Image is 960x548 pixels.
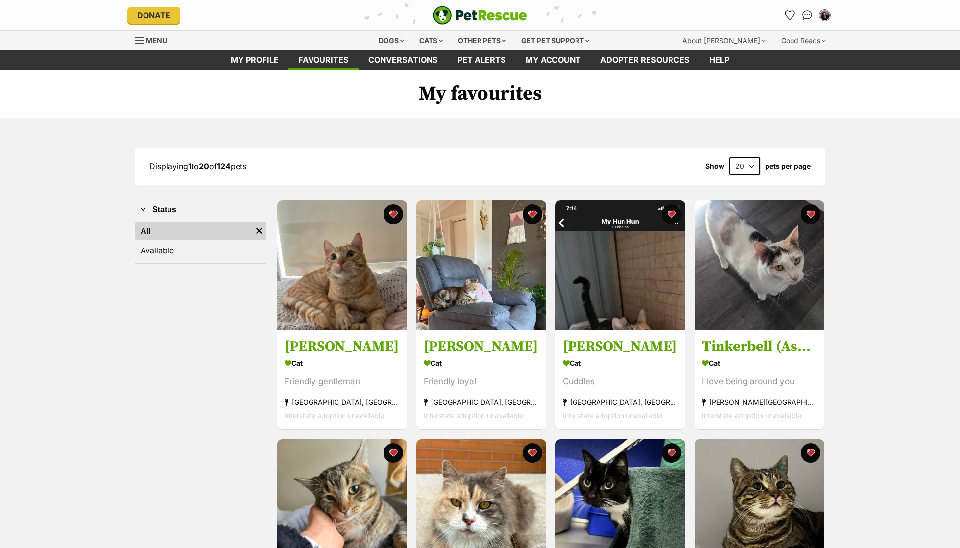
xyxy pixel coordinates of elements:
[705,162,724,170] span: Show
[285,396,400,409] div: [GEOGRAPHIC_DATA], [GEOGRAPHIC_DATA]
[695,330,824,430] a: Tinkerbell (Assisted rehome) Cat I love being around you [PERSON_NAME][GEOGRAPHIC_DATA] Interstat...
[135,222,252,240] a: All
[135,220,266,263] div: Status
[135,31,174,49] a: Menu
[384,204,403,224] button: favourite
[802,10,813,20] img: chat-41dd97257d64d25036548639549fe6c8038ab92f7586957e7f3b1b290dea8141.svg
[817,7,833,23] button: My account
[702,356,817,371] div: Cat
[699,50,739,70] a: Help
[820,10,830,20] img: Duong Do (Freya) profile pic
[591,50,699,70] a: Adopter resources
[146,36,167,45] span: Menu
[285,412,384,420] span: Interstate adoption unavailable
[563,356,678,371] div: Cat
[702,412,801,420] span: Interstate adoption unavailable
[516,50,591,70] a: My account
[416,330,546,430] a: [PERSON_NAME] Cat Friendly loyal [GEOGRAPHIC_DATA], [GEOGRAPHIC_DATA] Interstate adoption unavail...
[384,443,403,463] button: favourite
[424,356,539,371] div: Cat
[563,338,678,356] h3: [PERSON_NAME]
[433,6,527,25] img: logo-e224e6f780fb5917bec1dbf3a21bbac754714ae5b6737aabdf751b685950b380.svg
[801,204,820,224] button: favourite
[799,7,815,23] a: Conversations
[221,50,288,70] a: My profile
[801,443,820,463] button: favourite
[372,31,411,50] div: Dogs
[675,31,772,50] div: About [PERSON_NAME]
[416,200,546,330] img: Chloe
[555,200,685,330] img: Chloe
[149,161,246,171] span: Displaying to of pets
[277,330,407,430] a: [PERSON_NAME] Cat Friendly gentleman [GEOGRAPHIC_DATA], [GEOGRAPHIC_DATA] Interstate adoption una...
[252,222,266,240] a: Remove filter
[563,396,678,409] div: [GEOGRAPHIC_DATA], [GEOGRAPHIC_DATA]
[782,7,797,23] a: Favourites
[555,330,685,430] a: [PERSON_NAME] Cat Cuddles [GEOGRAPHIC_DATA], [GEOGRAPHIC_DATA] Interstate adoption unavailable fa...
[288,50,359,70] a: Favourites
[199,161,209,171] strong: 20
[424,396,539,409] div: [GEOGRAPHIC_DATA], [GEOGRAPHIC_DATA]
[285,338,400,356] h3: [PERSON_NAME]
[702,338,817,356] h3: Tinkerbell (Assisted rehome)
[188,161,192,171] strong: 1
[523,443,542,463] button: favourite
[774,31,833,50] div: Good Reads
[424,338,539,356] h3: [PERSON_NAME]
[563,412,662,420] span: Interstate adoption unavailable
[451,31,513,50] div: Other pets
[285,375,400,389] div: Friendly gentleman
[135,203,266,216] button: Status
[765,162,811,170] label: pets per page
[217,161,231,171] strong: 124
[563,375,678,389] div: Cuddles
[662,204,681,224] button: favourite
[277,200,407,330] img: Georgie
[359,50,448,70] a: conversations
[433,6,527,25] a: PetRescue
[523,204,542,224] button: favourite
[127,7,180,24] a: Donate
[695,200,824,330] img: Tinkerbell (Assisted rehome)
[424,375,539,389] div: Friendly loyal
[514,31,596,50] div: Get pet support
[782,7,833,23] ul: Account quick links
[448,50,516,70] a: Pet alerts
[412,31,450,50] div: Cats
[135,242,266,259] a: Available
[285,356,400,371] div: Cat
[662,443,681,463] button: favourite
[424,412,523,420] span: Interstate adoption unavailable
[702,375,817,389] div: I love being around you
[702,396,817,409] div: [PERSON_NAME][GEOGRAPHIC_DATA]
